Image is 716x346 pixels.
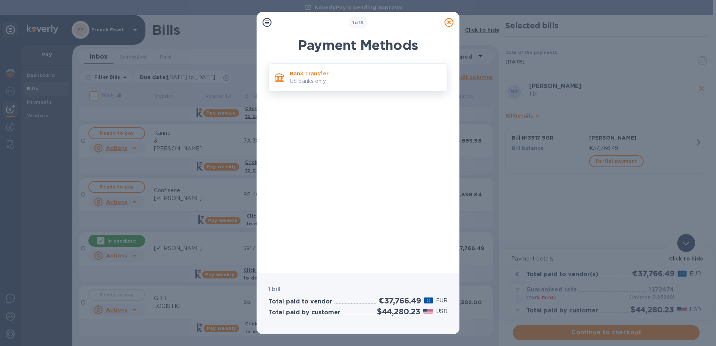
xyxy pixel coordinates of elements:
p: EUR [436,297,447,305]
h3: Total paid to vendor [268,298,332,305]
p: US banks only. [290,77,441,85]
p: USD [436,308,447,315]
h3: Total paid by customer [268,309,340,316]
b: of 3 [352,20,364,25]
p: Bank Transfer [290,70,441,77]
h1: Payment Methods [268,37,447,53]
b: 1 bill [268,286,280,292]
span: 1 [352,20,354,25]
h2: $44,280.23 [377,307,420,316]
img: USD [423,309,433,314]
h2: €37,766.49 [379,296,421,305]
